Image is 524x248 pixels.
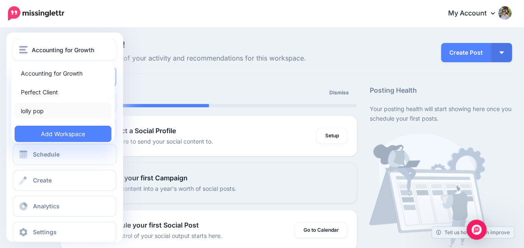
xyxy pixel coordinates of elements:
h5: Posting Health [369,85,511,96]
h5: Setup Progress [60,85,209,96]
a: Analytics [13,196,116,217]
p: Tell us where to send your social content to. [93,137,213,146]
span: Here's an overview of your activity and recommendations for this workspace. [60,53,357,64]
img: arrow-down-white.png [499,51,504,54]
div: Open Intercom Messenger [466,220,486,240]
p: Taking control of your social output starts here. [93,231,222,240]
b: 3. Schedule your first Social Post [93,221,199,229]
a: My Account [440,3,511,24]
a: Schedule [13,144,116,165]
span: Settings [33,228,57,235]
span: Analytics [33,202,60,210]
img: menu.png [19,46,28,53]
a: lolly pop [15,103,111,119]
b: 1. Connect a Social Profile [93,127,176,135]
button: Accounting for Growth [13,39,116,60]
a: Tell us how we can improve [432,227,514,238]
a: Create Post [441,43,491,62]
span: Schedule [33,151,60,158]
a: Accounting for Growth [15,65,111,81]
b: 2. Create your first Campaign [93,174,188,182]
p: Turn your content into a year's worth of social posts. [93,184,236,193]
a: Settings [13,222,116,243]
a: Setup [316,128,347,143]
span: Accounting for Growth [32,45,94,55]
a: Add Workspace [15,126,111,142]
a: Dismiss [324,85,354,100]
img: calendar-waiting.png [369,134,486,247]
img: Missinglettr [8,6,64,20]
p: Your posting health will start showing here once you schedule your first posts. [369,104,511,123]
a: Create [13,170,116,191]
span: Create [33,177,52,184]
a: Perfect Client [15,84,111,100]
a: Go to Calendar [295,223,347,238]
